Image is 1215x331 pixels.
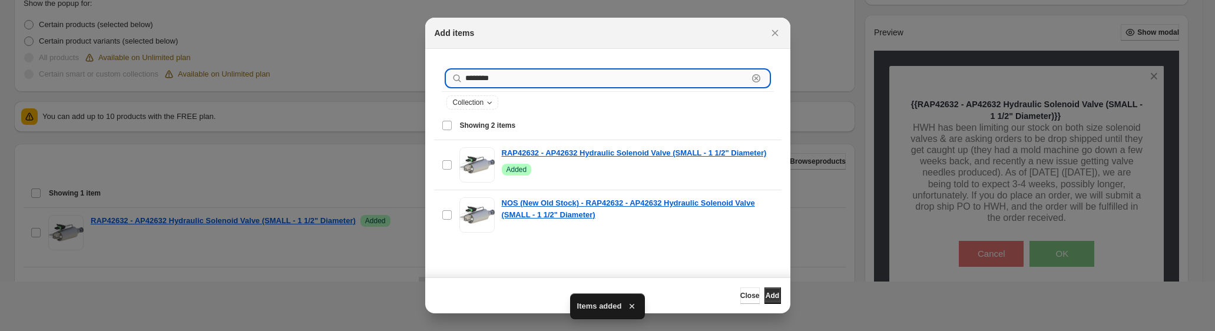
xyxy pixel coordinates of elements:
[750,72,762,84] button: Clear
[453,98,484,107] span: Collection
[766,291,779,300] span: Add
[577,300,622,312] span: Items added
[767,25,783,41] button: Close
[502,197,774,221] a: NOS (New Old Stock) - RAP42632 - AP42632 Hydraulic Solenoid Valve (SMALL - 1 1/2" Diameter)
[764,287,781,304] button: Add
[460,121,516,130] span: Showing 2 items
[447,96,498,109] button: Collection
[506,165,527,174] span: Added
[435,27,475,39] h2: Add items
[502,147,767,159] a: RAP42632 - AP42632 Hydraulic Solenoid Valve (SMALL - 1 1/2" Diameter)
[740,287,760,304] button: Close
[740,291,760,300] span: Close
